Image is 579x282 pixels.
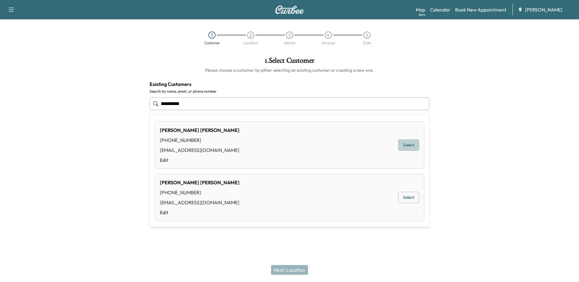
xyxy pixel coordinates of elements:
h6: Please choose a customer by either selecting an existing customer or creating a new one. [150,67,429,73]
a: MapBeta [416,6,425,13]
a: Edit [160,209,240,216]
a: Calendar [430,6,450,13]
div: [EMAIL_ADDRESS][DOMAIN_NAME] [160,199,240,206]
span: [PERSON_NAME] [525,6,562,13]
div: [PHONE_NUMBER] [160,136,240,144]
div: 4 [325,31,332,39]
img: Curbee Logo [275,5,304,14]
button: Select [398,139,419,151]
div: [PERSON_NAME] [PERSON_NAME] [160,126,240,134]
div: 3 [286,31,293,39]
div: 2 [247,31,254,39]
div: Vehicle [284,41,295,45]
div: [PHONE_NUMBER] [160,189,240,196]
h1: 1 . Select Customer [150,57,429,67]
div: Date [363,41,371,45]
a: Book New Appointment [455,6,506,13]
div: Customer [204,41,220,45]
div: Location [243,41,258,45]
div: 5 [363,31,371,39]
div: Beta [419,12,425,17]
a: Edit [160,156,240,164]
div: Services [322,41,335,45]
label: Search by name, email, or phone number [150,89,429,94]
div: 1 [208,31,216,39]
button: Select [398,192,419,203]
div: [EMAIL_ADDRESS][DOMAIN_NAME] [160,146,240,154]
div: [PERSON_NAME] [PERSON_NAME] [160,179,240,186]
h4: Existing Customers [150,80,429,88]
